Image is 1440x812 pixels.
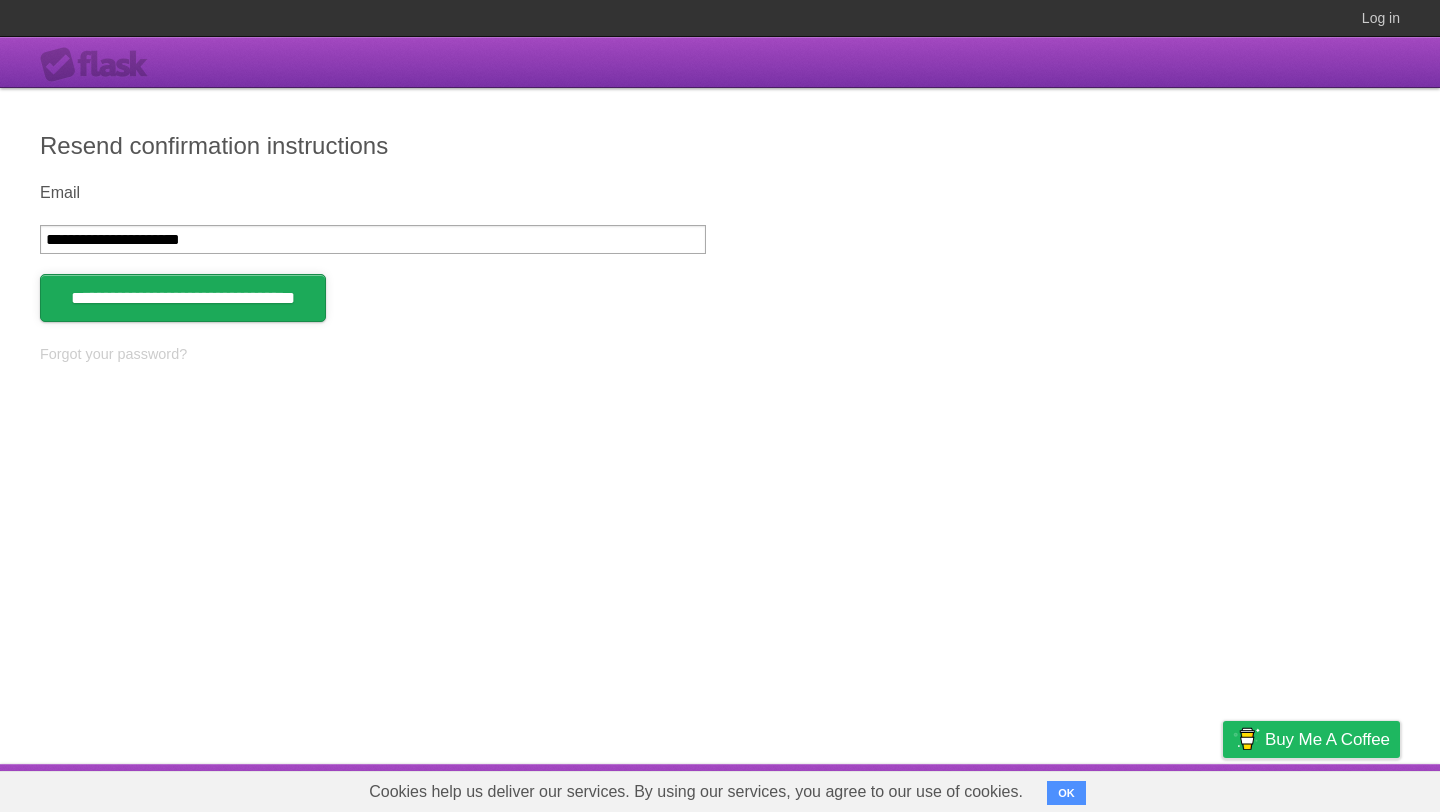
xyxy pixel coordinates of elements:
a: Privacy [1197,769,1249,807]
span: Cookies help us deliver our services. By using our services, you agree to our use of cookies. [349,772,1043,812]
a: About [957,769,999,807]
div: Flask [40,47,160,83]
img: Buy me a coffee [1233,722,1260,756]
h2: Resend confirmation instructions [40,128,1400,164]
span: Buy me a coffee [1265,722,1390,757]
a: Terms [1129,769,1173,807]
button: OK [1047,781,1086,805]
label: Email [40,184,706,202]
a: Buy me a coffee [1223,721,1400,758]
a: Suggest a feature [1274,769,1400,807]
a: Forgot your password? [40,346,187,362]
a: Developers [1023,769,1104,807]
